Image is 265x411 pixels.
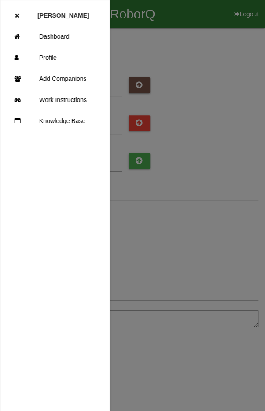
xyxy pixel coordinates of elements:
[37,5,89,19] p: Andrew Miller
[15,5,20,26] div: Close
[0,110,110,131] a: Knowledge Base
[0,47,110,68] a: Profile
[0,89,110,110] a: Work Instructions
[0,26,110,47] a: Dashboard
[0,68,110,89] a: Add Companions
